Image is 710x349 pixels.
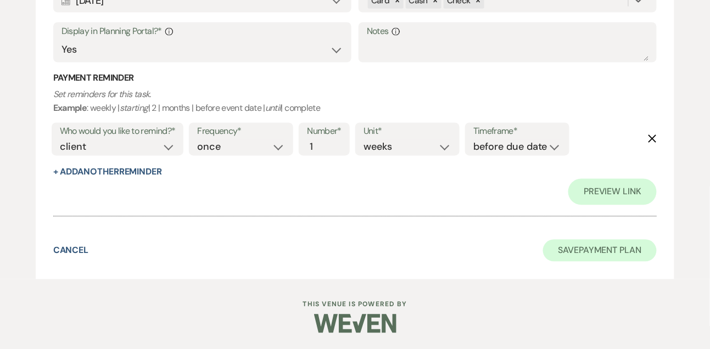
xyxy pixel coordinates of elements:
button: Cancel [53,246,89,255]
label: Timeframe* [473,124,561,140]
i: until [265,103,281,114]
b: Example [53,103,87,114]
a: Preview Link [568,179,657,205]
label: Notes [367,24,648,40]
i: Set reminders for this task. [53,89,151,100]
label: Who would you like to remind?* [60,124,176,140]
label: Unit* [364,124,451,140]
i: starting [120,103,148,114]
label: Number* [307,124,342,140]
h3: Payment Reminder [53,72,657,85]
button: + AddAnotherReminder [53,168,162,177]
img: Weven Logo [314,305,396,343]
label: Frequency* [197,124,285,140]
p: : weekly | | 2 | months | before event date | | complete [53,88,657,116]
label: Display in Planning Portal?* [62,24,343,40]
button: SavePayment Plan [543,240,657,262]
